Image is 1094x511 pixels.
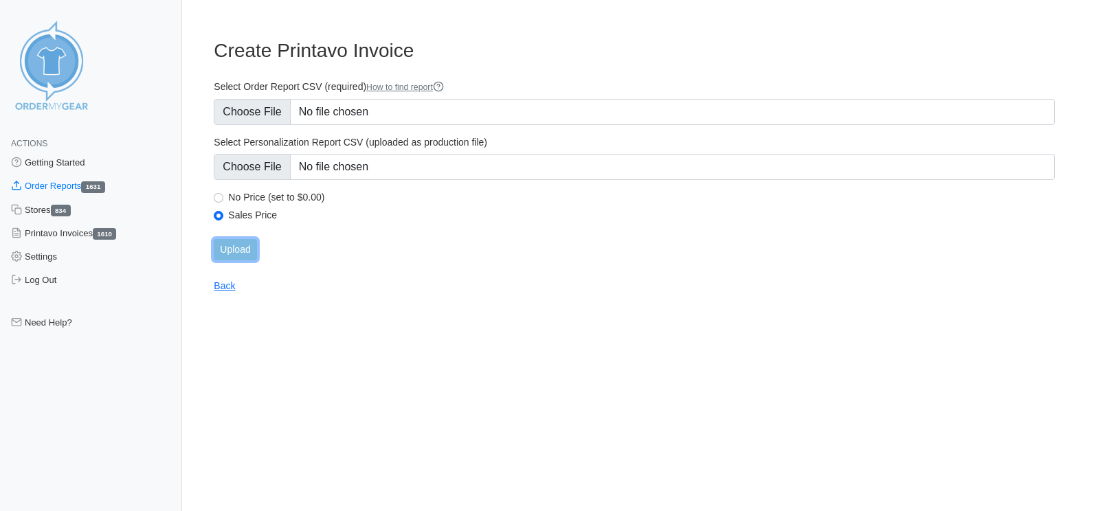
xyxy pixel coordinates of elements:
label: Select Order Report CSV (required) [214,80,1055,93]
label: Select Personalization Report CSV (uploaded as production file) [214,136,1055,148]
h3: Create Printavo Invoice [214,39,1055,63]
a: How to find report [366,82,444,92]
a: Back [214,280,235,291]
label: Sales Price [228,209,1055,221]
span: 1631 [81,181,104,193]
span: 1610 [93,228,116,240]
span: 834 [51,205,71,216]
input: Upload [214,239,256,260]
label: No Price (set to $0.00) [228,191,1055,203]
span: Actions [11,139,47,148]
